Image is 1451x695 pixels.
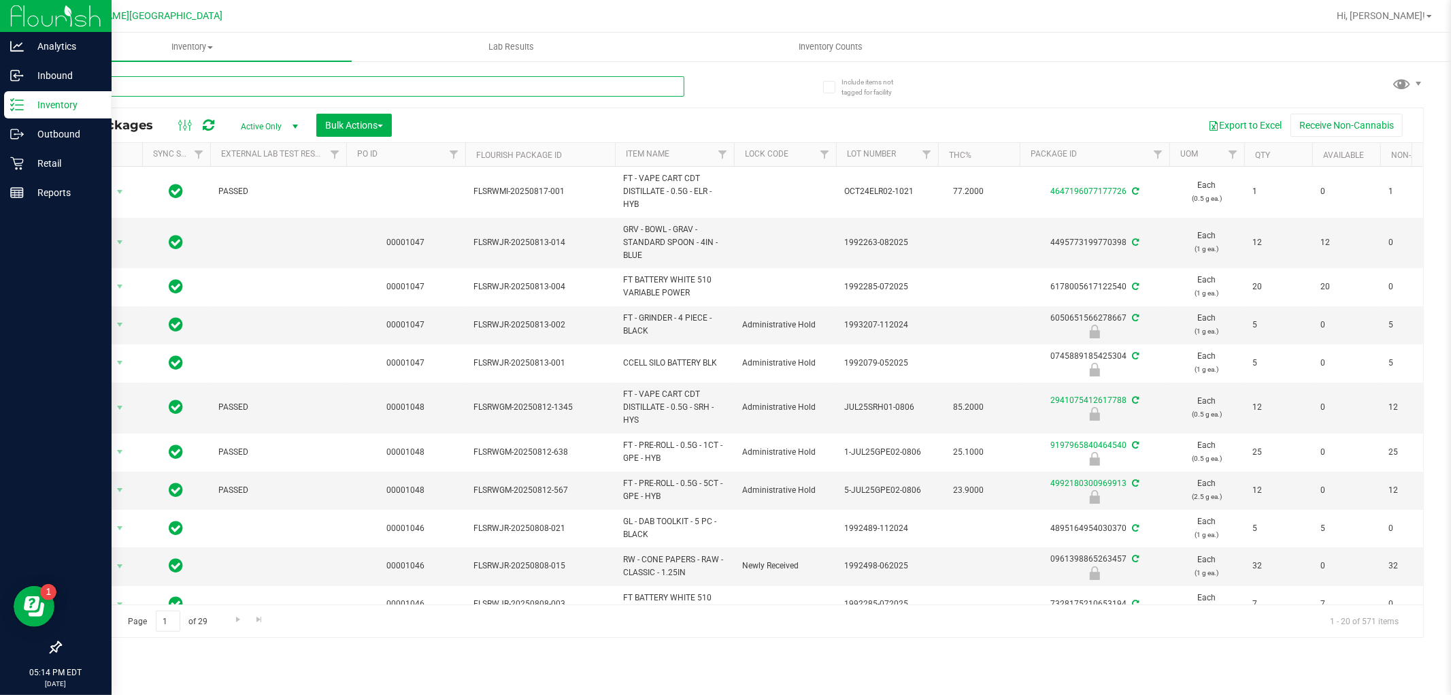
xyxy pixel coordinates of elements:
[1178,490,1236,503] p: (2.5 g ea.)
[169,481,184,500] span: In Sync
[443,143,465,166] a: Filter
[473,185,607,198] span: FLSRWMI-20250817-001
[1018,312,1171,338] div: 6050651566278667
[1147,143,1169,166] a: Filter
[387,402,425,412] a: 00001048
[218,185,338,198] span: PASSED
[473,598,607,611] span: FLSRWJR-20250808-003
[473,401,607,414] span: FLSRWGM-20250812-1345
[742,319,828,332] span: Administrative Hold
[1388,185,1440,198] span: 1
[623,357,726,370] span: CCELL SILO BATTERY BLK
[1018,598,1171,611] div: 7328175210653194
[1337,10,1425,21] span: Hi, [PERSON_NAME]!
[1130,395,1139,405] span: Sync from Compliance System
[387,320,425,329] a: 00001047
[1178,312,1236,338] span: Each
[1178,325,1236,338] p: (1 g ea.)
[1050,395,1127,405] a: 2941075412617788
[1178,363,1236,376] p: (1 g ea.)
[1222,143,1244,166] a: Filter
[844,522,930,535] span: 1992489-112024
[476,150,562,160] a: Flourish Package ID
[844,560,930,572] span: 1992498-062025
[742,484,828,497] span: Administrative Hold
[218,446,338,459] span: PASSED
[1388,522,1440,535] span: 0
[949,150,971,160] a: THC%
[1199,114,1290,137] button: Export to Excel
[169,353,184,372] span: In Sync
[1388,236,1440,249] span: 0
[1018,452,1171,466] div: Administrative Hold
[946,182,990,201] span: 77.2000
[112,233,129,252] span: select
[1178,528,1236,541] p: (1 g ea.)
[473,280,607,293] span: FLSRWJR-20250813-004
[1178,192,1236,205] p: (0.5 g ea.)
[1178,287,1236,300] p: (1 g ea.)
[112,398,129,417] span: select
[1018,522,1171,535] div: 4895164954030370
[188,143,210,166] a: Filter
[1130,440,1139,450] span: Sync from Compliance System
[169,277,184,296] span: In Sync
[1320,484,1372,497] span: 0
[1130,599,1139,609] span: Sync from Compliance System
[218,484,338,497] span: PASSED
[352,33,671,61] a: Lab Results
[112,353,129,372] span: select
[24,126,105,142] p: Outbound
[1320,401,1372,414] span: 0
[1018,325,1171,338] div: Administrative Hold
[112,182,129,201] span: select
[1130,351,1139,361] span: Sync from Compliance System
[112,557,129,576] span: select
[6,679,105,689] p: [DATE]
[742,560,828,572] span: Newly Received
[112,519,129,538] span: select
[324,143,346,166] a: Filter
[1388,280,1440,293] span: 0
[1252,185,1304,198] span: 1
[844,401,930,414] span: JUL25SRH01-0806
[169,315,184,334] span: In Sync
[1178,408,1236,421] p: (0.5 g ea.)
[24,184,105,201] p: Reports
[844,185,930,198] span: OCT24ELR02-1021
[169,182,184,201] span: In Sync
[1255,150,1270,160] a: Qty
[1018,407,1171,421] div: Administrative Hold
[1018,566,1171,580] div: Newly Received
[623,592,726,617] span: FT BATTERY WHITE 510 VARIABLE POWER
[1320,319,1372,332] span: 0
[814,143,836,166] a: Filter
[473,236,607,249] span: FLSRWJR-20250813-014
[10,127,24,141] inline-svg: Outbound
[387,599,425,609] a: 00001046
[1290,114,1403,137] button: Receive Non-Cannabis
[112,442,129,462] span: select
[1252,522,1304,535] span: 5
[1178,592,1236,617] span: Each
[1388,401,1440,414] span: 12
[221,149,328,159] a: External Lab Test Result
[1388,598,1440,611] span: 0
[1180,149,1198,159] a: UOM
[946,481,990,500] span: 23.9000
[169,233,184,252] span: In Sync
[1252,319,1304,332] span: 5
[10,186,24,199] inline-svg: Reports
[1252,236,1304,249] span: 12
[844,357,930,370] span: 1992079-052025
[387,282,425,291] a: 00001047
[10,69,24,82] inline-svg: Inbound
[325,120,383,131] span: Bulk Actions
[712,143,734,166] a: Filter
[1018,363,1171,376] div: Administrative Hold
[473,319,607,332] span: FLSRWJR-20250813-002
[24,67,105,84] p: Inbound
[742,446,828,459] span: Administrative Hold
[1252,280,1304,293] span: 20
[844,484,930,497] span: 5-JUL25GPE02-0806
